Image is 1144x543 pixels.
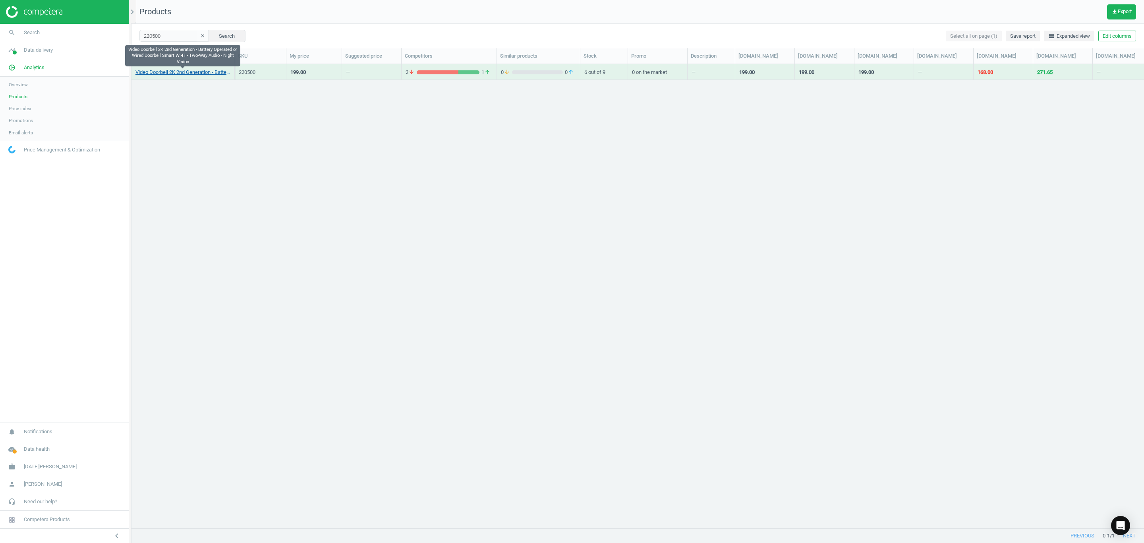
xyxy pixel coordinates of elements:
[4,43,19,58] i: timeline
[290,52,338,60] div: My price
[584,65,624,79] div: 6 out of 9
[4,477,19,492] i: person
[4,459,19,474] i: work
[239,69,282,76] div: 220500
[24,47,53,54] span: Data delivery
[9,117,33,124] span: Promotions
[858,52,910,60] div: [DOMAIN_NAME]
[563,69,576,76] span: 0
[479,69,493,76] span: 1
[691,52,732,60] div: Description
[24,29,40,36] span: Search
[1103,532,1110,539] span: 0 - 1
[1111,516,1130,535] div: Open Intercom Messenger
[9,81,28,88] span: Overview
[9,130,33,136] span: Email alerts
[1111,9,1118,15] i: get_app
[405,52,493,60] div: Competitors
[501,69,512,76] span: 0
[128,7,137,17] i: chevron_right
[1048,33,1090,40] span: Expanded view
[290,69,306,76] div: 199.00
[406,69,417,76] span: 2
[1006,31,1040,42] button: Save report
[4,424,19,439] i: notifications
[500,52,577,60] div: Similar products
[408,69,415,76] i: arrow_downward
[107,531,127,541] button: chevron_left
[125,45,240,66] div: Video Doorbell 2K 2nd Generation - Battery Operated or Wired Doorbell Smart Wi-Fi - Two-Way Audio...
[1110,532,1115,539] span: / 1
[9,93,27,100] span: Products
[692,65,731,79] div: —
[917,52,970,60] div: [DOMAIN_NAME]
[632,65,683,79] div: 0 on the market
[1107,4,1136,19] button: get_appExport
[1115,529,1144,543] button: next
[24,446,50,453] span: Data health
[9,105,31,112] span: Price index
[8,146,15,153] img: wGWNvw8QSZomAAAAABJRU5ErkJggg==
[4,442,19,457] i: cloud_done
[798,52,851,60] div: [DOMAIN_NAME]
[584,52,624,60] div: Stock
[238,52,283,60] div: SKU
[739,69,755,76] div: 199.00
[738,52,791,60] div: [DOMAIN_NAME]
[131,64,1144,518] div: grid
[946,31,1002,42] button: Select all on page (1)
[346,69,350,79] div: —
[4,25,19,40] i: search
[135,69,230,76] a: Video Doorbell 2K 2nd Generation - Battery Operated or Wired Doorbell Smart Wi-Fi - Two-Way Audio...
[950,33,997,40] span: Select all on page (1)
[208,30,245,42] button: Search
[484,69,491,76] i: arrow_upward
[24,498,57,505] span: Need our help?
[799,69,814,76] div: 199.00
[978,69,993,76] div: 168.00
[1062,529,1103,543] button: previous
[977,52,1030,60] div: [DOMAIN_NAME]
[1048,33,1055,39] i: horizontal_split
[504,69,510,76] i: arrow_downward
[197,31,209,42] button: clear
[24,481,62,488] span: [PERSON_NAME]
[345,52,398,60] div: Suggested price
[1037,69,1053,76] div: 271.65
[1111,9,1132,15] span: Export
[24,516,70,523] span: Competera Products
[1010,33,1036,40] span: Save report
[139,7,171,16] span: Products
[6,6,62,18] img: ajHJNr6hYgQAAAAASUVORK5CYII=
[568,69,574,76] i: arrow_upward
[24,146,100,153] span: Price Management & Optimization
[24,463,77,470] span: [DATE][PERSON_NAME]
[112,531,122,541] i: chevron_left
[918,69,922,79] div: —
[4,494,19,509] i: headset_mic
[24,428,52,435] span: Notifications
[1098,31,1136,42] button: Edit columns
[139,30,209,42] input: SKU/Title search
[4,60,19,75] i: pie_chart_outlined
[200,33,205,39] i: clear
[24,64,44,71] span: Analytics
[1044,31,1094,42] button: horizontal_splitExpanded view
[858,69,874,76] div: 199.00
[1036,52,1089,60] div: [DOMAIN_NAME]
[631,52,684,60] div: Promo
